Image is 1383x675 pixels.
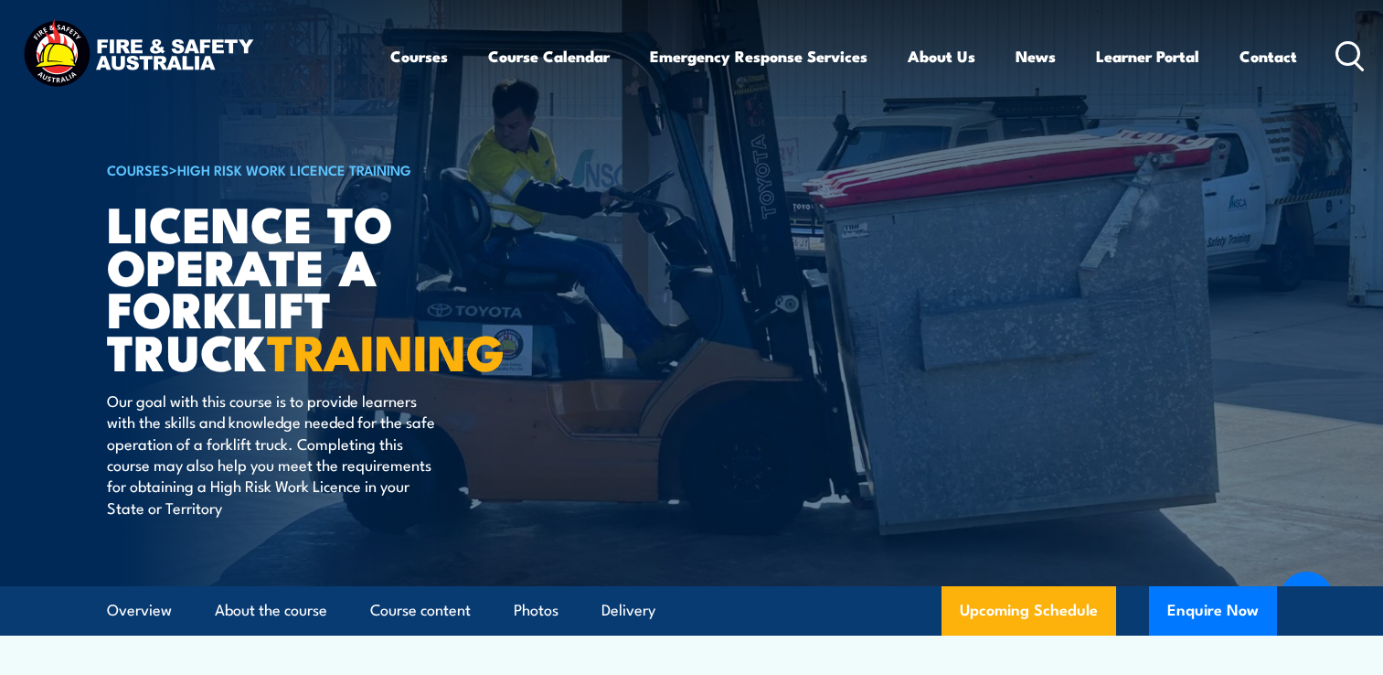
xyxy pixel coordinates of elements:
a: About Us [908,32,975,80]
a: Photos [514,586,559,635]
a: High Risk Work Licence Training [177,159,411,179]
a: News [1016,32,1056,80]
a: Overview [107,586,172,635]
a: Course Calendar [488,32,610,80]
a: Emergency Response Services [650,32,867,80]
a: COURSES [107,159,169,179]
strong: TRAINING [267,312,505,388]
a: Delivery [601,586,655,635]
h6: > [107,158,559,180]
a: Courses [390,32,448,80]
p: Our goal with this course is to provide learners with the skills and knowledge needed for the saf... [107,390,441,518]
button: Enquire Now [1149,586,1277,636]
a: Learner Portal [1096,32,1199,80]
a: Contact [1239,32,1297,80]
h1: Licence to operate a forklift truck [107,201,559,372]
a: Upcoming Schedule [942,586,1116,636]
a: Course content [370,586,471,635]
a: About the course [215,586,327,635]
